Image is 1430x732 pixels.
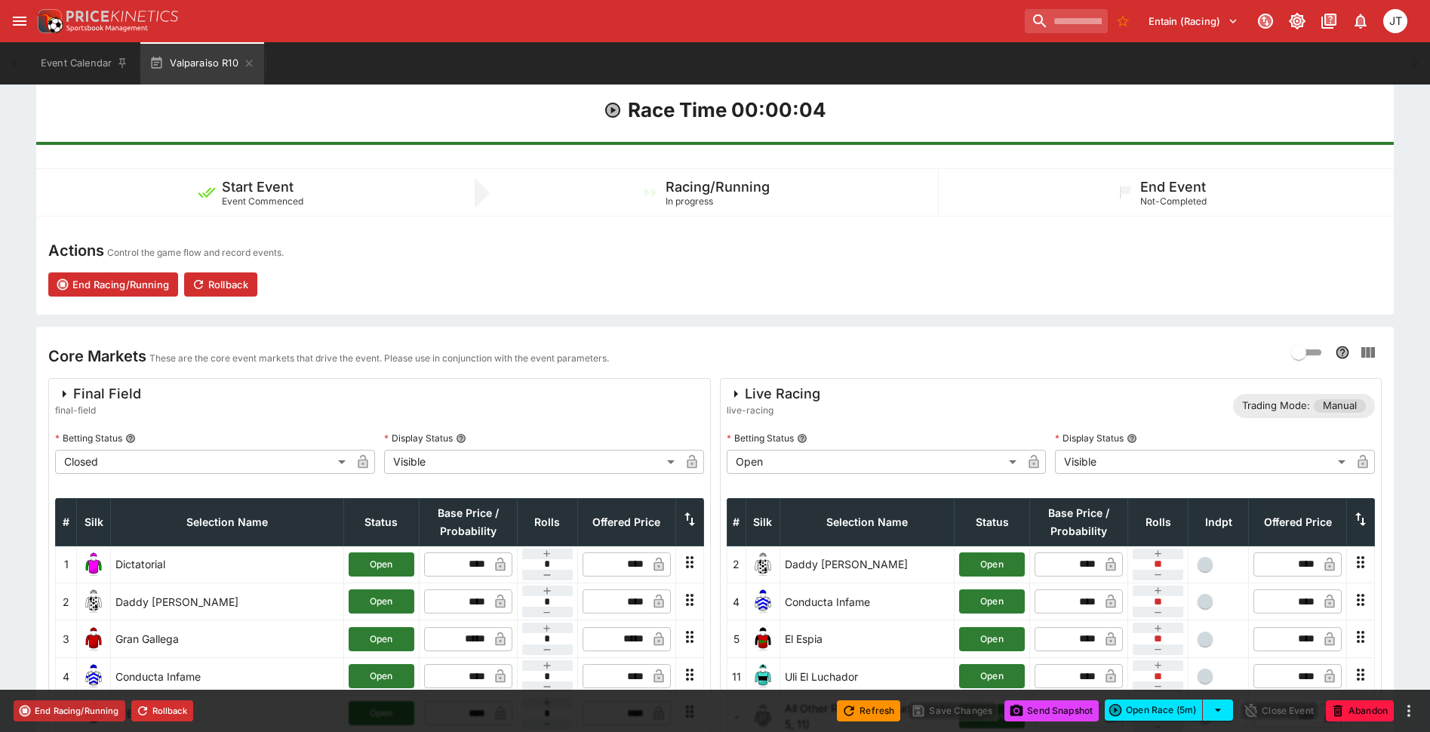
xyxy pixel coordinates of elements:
p: Display Status [384,432,453,444]
img: runner 1 [81,552,106,577]
h5: End Event [1140,178,1206,195]
span: Mark an event as closed and abandoned. [1326,702,1394,717]
button: select merge strategy [1203,700,1233,721]
th: # [56,498,77,546]
button: Refresh [837,700,900,721]
td: 1 [56,546,77,583]
td: Daddy [PERSON_NAME] [780,546,955,583]
div: Open [727,450,1023,474]
img: runner 3 [81,627,106,651]
input: search [1025,9,1108,33]
td: 4 [727,583,746,620]
button: Open [349,589,414,614]
td: 2 [727,546,746,583]
div: Visible [384,450,680,474]
td: Gran Gallega [111,620,344,657]
th: Rolls [1128,498,1189,546]
img: runner 4 [81,664,106,688]
th: Independent [1189,498,1249,546]
p: Display Status [1055,432,1124,444]
th: Base Price / Probability [1030,498,1128,546]
button: Valparaiso R10 [140,42,263,85]
button: Abandon [1326,700,1394,721]
button: Connected to PK [1252,8,1279,35]
th: Selection Name [780,498,955,546]
h5: Racing/Running [666,178,770,195]
button: No Bookmarks [1111,9,1135,33]
button: Open [959,552,1025,577]
button: Betting Status [125,433,136,444]
img: runner 2 [751,552,775,577]
h5: Start Event [222,178,294,195]
button: Open [959,627,1025,651]
button: Betting Status [797,433,807,444]
div: Josh Tanner [1383,9,1407,33]
th: Offered Price [577,498,675,546]
button: Open [959,664,1025,688]
button: Notifications [1347,8,1374,35]
button: Open [349,552,414,577]
img: runner 11 [751,664,775,688]
th: Silk [746,498,780,546]
div: Visible [1055,450,1351,474]
td: Daddy [PERSON_NAME] [111,583,344,620]
button: Open Race (5m) [1105,700,1203,721]
td: 2 [56,583,77,620]
button: Open [349,664,414,688]
img: runner 5 [751,627,775,651]
th: # [727,498,746,546]
button: Display Status [456,433,466,444]
button: Display Status [1127,433,1137,444]
button: open drawer [6,8,33,35]
th: Selection Name [111,498,344,546]
button: Open [349,627,414,651]
th: Rolls [517,498,577,546]
button: Select Tenant [1139,9,1247,33]
button: Rollback [131,700,193,721]
div: split button [1105,700,1233,721]
p: Trading Mode: [1242,398,1310,414]
button: Event Calendar [32,42,137,85]
div: Closed [55,450,351,474]
button: Rollback [184,272,257,297]
div: Live Racing [727,385,820,403]
button: Send Snapshot [1004,700,1099,721]
span: final-field [55,403,141,418]
td: Dictatorial [111,546,344,583]
h4: Actions [48,241,104,260]
button: more [1400,702,1418,720]
button: Documentation [1315,8,1342,35]
th: Status [955,498,1030,546]
button: Josh Tanner [1379,5,1412,38]
span: live-racing [727,403,820,418]
h1: Race Time 00:00:04 [628,97,826,123]
td: Uli El Luchador [780,657,955,694]
span: Event Commenced [222,195,303,207]
th: Base Price / Probability [419,498,517,546]
p: Control the game flow and record events. [107,245,284,260]
span: Manual [1314,398,1366,414]
th: Silk [77,498,111,546]
img: runner 4 [751,589,775,614]
th: Offered Price [1249,498,1347,546]
span: Not-Completed [1140,195,1207,207]
button: End Racing/Running [48,272,178,297]
h4: Core Markets [48,346,146,366]
img: runner 2 [81,589,106,614]
td: 3 [56,620,77,657]
button: End Racing/Running [14,700,125,721]
td: 4 [56,657,77,694]
td: Conducta Infame [111,657,344,694]
p: These are the core event markets that drive the event. Please use in conjunction with the event p... [149,351,609,366]
p: Betting Status [727,432,794,444]
th: Status [343,498,419,546]
td: Conducta Infame [780,583,955,620]
td: El Espia [780,620,955,657]
div: Final Field [55,385,141,403]
button: Toggle light/dark mode [1284,8,1311,35]
p: Betting Status [55,432,122,444]
img: PriceKinetics [66,11,178,22]
button: Open [959,589,1025,614]
span: In progress [666,195,713,207]
td: 11 [727,657,746,694]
